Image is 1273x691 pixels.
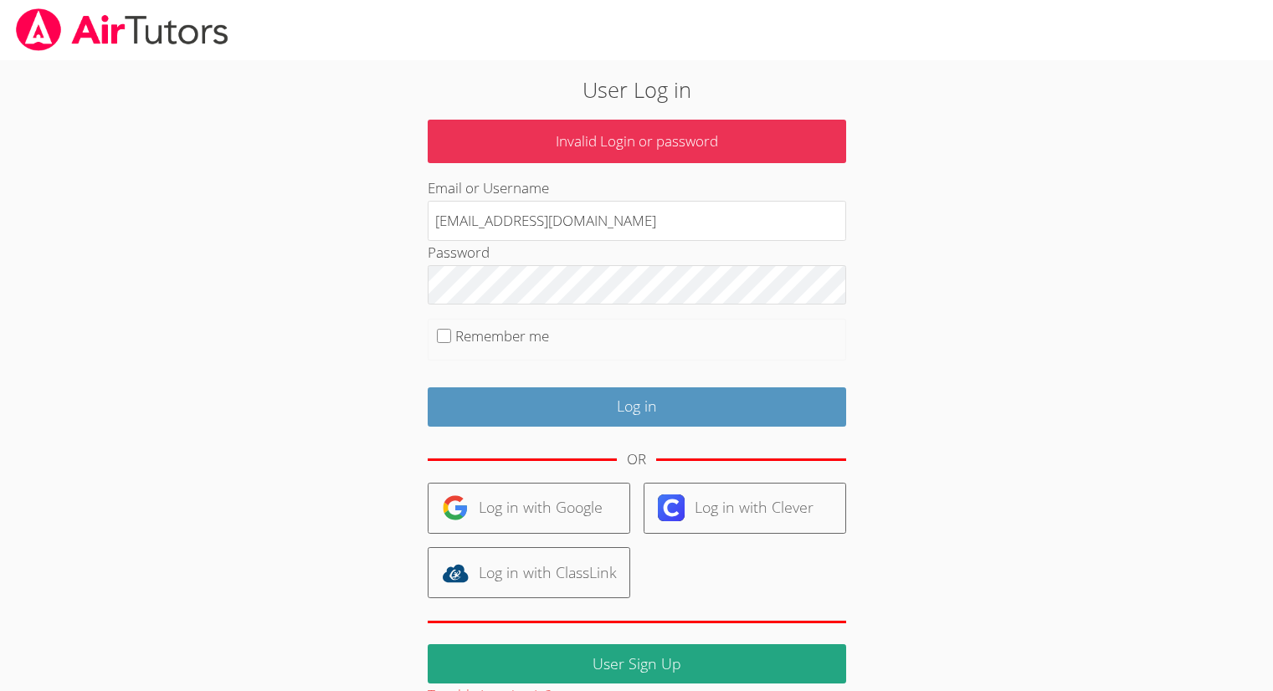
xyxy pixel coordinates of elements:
a: Log in with Google [428,483,630,534]
label: Email or Username [428,178,549,197]
a: Log in with Clever [644,483,846,534]
img: classlink-logo-d6bb404cc1216ec64c9a2012d9dc4662098be43eaf13dc465df04b49fa7ab582.svg [442,560,469,586]
label: Password [428,243,490,262]
label: Remember me [455,326,549,345]
h2: User Log in [293,74,980,105]
a: User Sign Up [428,644,846,683]
a: Log in with ClassLink [428,547,630,598]
img: google-logo-50288ca7cdecda66e5e0955fdab243c47b7ad437acaf1139b6f446037453330a.svg [442,494,469,521]
img: airtutors_banner-c4298cdbf04f3fff15de1276eac7730deb9818008684d7c2e4769d2f7ddbe033.png [14,8,230,51]
img: clever-logo-6eab21bc6e7a338710f1a6ff85c0baf02591cd810cc4098c63d3a4b26e2feb20.svg [658,494,685,521]
p: Invalid Login or password [428,120,846,164]
input: Log in [428,387,846,427]
div: OR [627,448,646,472]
